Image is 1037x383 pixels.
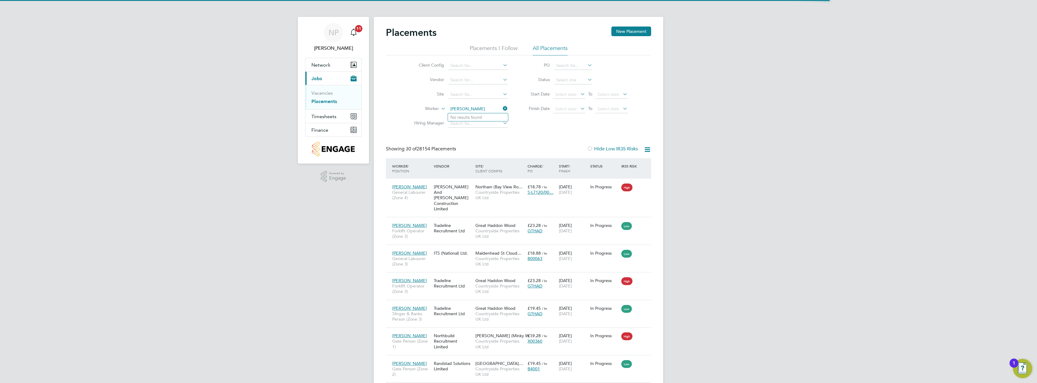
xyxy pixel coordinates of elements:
[392,250,427,256] span: [PERSON_NAME]
[590,361,619,366] div: In Progress
[528,278,541,283] span: £23.28
[523,91,550,97] label: Start Date
[528,311,542,316] span: GTHAD
[409,120,444,126] label: Hiring Manager
[305,45,362,52] span: Natalie Porter
[533,45,568,55] li: All Placements
[406,146,417,152] span: 30 of
[386,146,457,152] div: Showing
[311,90,333,96] a: Vacancies
[448,119,508,128] input: Search for...
[590,306,619,311] div: In Progress
[305,72,361,85] button: Jobs
[392,164,409,173] span: / Position
[475,184,523,190] span: Northam (Bay View Ro…
[620,161,641,171] div: IR35 Risk
[559,311,572,316] span: [DATE]
[557,275,589,292] div: [DATE]
[329,171,346,176] span: Powered by
[392,184,427,190] span: [PERSON_NAME]
[590,278,619,283] div: In Progress
[559,366,572,372] span: [DATE]
[555,92,577,97] span: Select date
[391,219,651,224] a: [PERSON_NAME]Forklift Operator (Zone 3)Tradeline Recruitment LtdGreat Haddon WoodCountryside Prop...
[475,164,502,173] span: / Client Config
[392,278,427,283] span: [PERSON_NAME]
[475,250,522,256] span: Maidenhead St Cloud…
[559,190,572,195] span: [DATE]
[528,361,541,366] span: £19.45
[542,334,547,338] span: / hr
[523,62,550,68] label: PO
[528,306,541,311] span: £19.45
[409,62,444,68] label: Client Config
[528,184,541,190] span: £18.78
[542,251,547,256] span: / hr
[528,338,542,344] span: X00360
[590,184,619,190] div: In Progress
[621,250,632,258] span: Low
[305,142,362,156] a: Go to home page
[448,90,508,99] input: Search for...
[392,283,431,294] span: Forklift Operator (Zone 3)
[311,62,330,68] span: Network
[559,283,572,289] span: [DATE]
[409,91,444,97] label: Site
[432,358,474,375] div: Randstad Solutions Limited
[557,330,589,347] div: [DATE]
[559,228,572,234] span: [DATE]
[392,366,431,377] span: Gate Person (Zone 2)
[611,27,651,36] button: New Placement
[475,366,525,377] span: Countryside Properties UK Ltd
[475,338,525,349] span: Countryside Properties UK Ltd
[305,123,361,137] button: Finance
[355,25,362,32] span: 11
[528,164,543,173] span: / PO
[391,330,651,335] a: [PERSON_NAME]Gate Person (Zone 1)Northbuild Recruitment Limited[PERSON_NAME] (Minky W…Countryside...
[305,58,361,71] button: Network
[554,76,592,84] input: Select one
[587,146,638,152] label: Hide Low IR35 Risks
[391,161,432,176] div: Worker
[348,23,360,42] a: 11
[392,361,427,366] span: [PERSON_NAME]
[475,278,515,283] span: Great Haddon Wood
[311,127,328,133] span: Finance
[559,338,572,344] span: [DATE]
[523,77,550,82] label: Status
[559,164,570,173] span: / Finish
[311,76,322,81] span: Jobs
[475,333,533,338] span: [PERSON_NAME] (Minky W…
[528,333,541,338] span: £19.28
[475,256,525,267] span: Countryside Properties UK Ltd
[557,220,589,237] div: [DATE]
[298,17,369,164] nav: Main navigation
[432,303,474,319] div: Tradeline Recruitment Ltd
[392,333,427,338] span: [PERSON_NAME]
[391,247,651,252] a: [PERSON_NAME]General Labourer (Zone 3)ITS (National) Ltd.Maidenhead St Cloud…Countryside Properti...
[542,306,547,311] span: / hr
[312,142,355,156] img: countryside-properties-logo-retina.png
[432,161,474,171] div: Vendor
[528,256,542,261] span: B00063
[432,330,474,353] div: Northbuild Recruitment Limited
[432,247,474,259] div: ITS (National) Ltd.
[391,357,651,363] a: [PERSON_NAME]Gate Person (Zone 2)Randstad Solutions Limited[GEOGRAPHIC_DATA]…Countryside Properti...
[528,366,540,372] span: B4001
[586,105,594,112] span: To
[448,61,508,70] input: Search for...
[528,228,542,234] span: GTHAD
[590,333,619,338] div: In Progress
[557,303,589,319] div: [DATE]
[386,27,437,39] h2: Placements
[542,223,547,228] span: / hr
[404,106,439,112] label: Worker
[557,181,589,198] div: [DATE]
[329,29,339,36] span: NP
[432,220,474,237] div: Tradeline Recruitment Ltd
[590,223,619,228] div: In Progress
[528,283,542,289] span: GTHAD
[528,250,541,256] span: £18.88
[432,181,474,215] div: [PERSON_NAME] And [PERSON_NAME] Construction Limited
[392,228,431,239] span: Forklift Operator (Zone 3)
